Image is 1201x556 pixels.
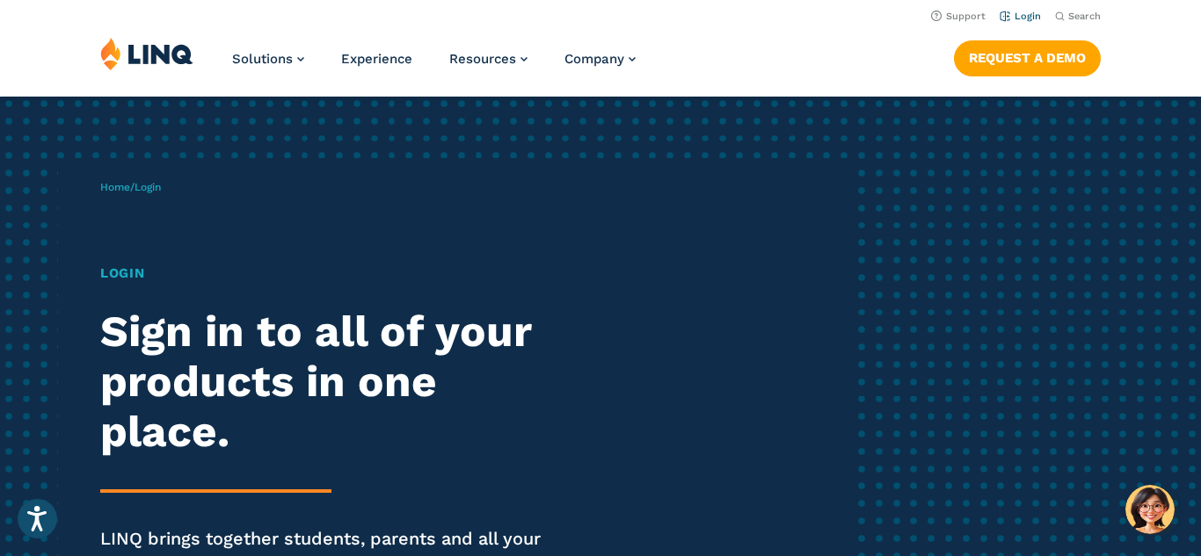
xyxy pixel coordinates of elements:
[449,51,528,67] a: Resources
[1125,485,1175,534] button: Hello, have a question? Let’s chat.
[100,307,563,456] h2: Sign in to all of your products in one place.
[564,51,624,67] span: Company
[232,37,636,95] nav: Primary Navigation
[1055,10,1101,23] button: Open Search Bar
[232,51,293,67] span: Solutions
[100,264,563,284] h1: Login
[100,181,161,193] span: /
[931,11,986,22] a: Support
[1068,11,1101,22] span: Search
[341,51,412,67] a: Experience
[232,51,304,67] a: Solutions
[135,181,161,193] span: Login
[449,51,516,67] span: Resources
[100,37,193,70] img: LINQ | K‑12 Software
[564,51,636,67] a: Company
[954,37,1101,76] nav: Button Navigation
[100,181,130,193] a: Home
[954,40,1101,76] a: Request a Demo
[1000,11,1041,22] a: Login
